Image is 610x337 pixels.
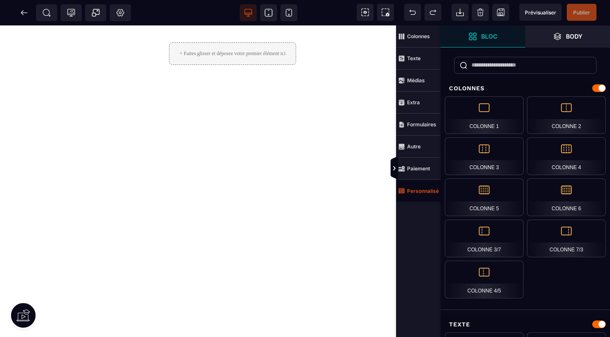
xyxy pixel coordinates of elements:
span: Prévisualiser [525,9,556,16]
div: Colonnes [441,81,610,96]
span: Paiement [396,158,441,180]
span: Texte [396,47,441,70]
strong: Bloc [481,33,497,39]
span: Nettoyage [472,4,489,21]
strong: Texte [407,55,421,61]
span: Autre [396,136,441,158]
span: Voir mobile [280,4,297,21]
strong: Paiement [407,165,430,172]
strong: Extra [407,99,420,106]
strong: Autre [407,143,421,150]
span: Colonnes [396,25,441,47]
span: Enregistrer le contenu [567,4,596,21]
span: Métadata SEO [36,4,57,21]
div: Colonne 2 [527,96,606,134]
span: Voir les composants [357,4,374,21]
span: Défaire [404,4,421,21]
div: Colonne 3/7 [445,220,524,257]
span: Aperçu [519,4,562,21]
span: Médias [396,70,441,92]
span: Afficher les vues [441,156,449,181]
div: + Faites glisser et déposez votre premier élément ici [169,17,296,39]
span: Importer [452,4,469,21]
div: Colonne 7/3 [527,220,606,257]
span: Retour [16,4,33,21]
strong: Médias [407,77,425,84]
div: Texte [441,317,610,332]
span: Ouvrir les blocs [441,25,525,47]
span: Popup [91,8,100,17]
div: Colonne 1 [445,96,524,134]
span: Publier [573,9,590,16]
strong: Colonnes [407,33,430,39]
span: Voir tablette [260,4,277,21]
span: Tracking [67,8,75,17]
div: Colonne 3 [445,137,524,175]
div: Colonne 4 [527,137,606,175]
strong: Body [566,33,582,39]
span: Ouvrir les calques [525,25,610,47]
div: Colonne 5 [445,178,524,216]
span: Réglages Body [116,8,125,17]
span: Créer une alerte modale [85,4,106,21]
span: SEO [42,8,51,17]
span: Voir bureau [240,4,257,21]
div: Colonne 6 [527,178,606,216]
span: Favicon [110,4,131,21]
span: Capture d'écran [377,4,394,21]
span: Rétablir [424,4,441,21]
div: Colonne 4/5 [445,261,524,298]
span: Personnalisé [396,180,441,202]
span: Code de suivi [61,4,82,21]
span: Extra [396,92,441,114]
strong: Formulaires [407,121,436,128]
span: Enregistrer [492,4,509,21]
span: Formulaires [396,114,441,136]
strong: Personnalisé [407,188,439,194]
